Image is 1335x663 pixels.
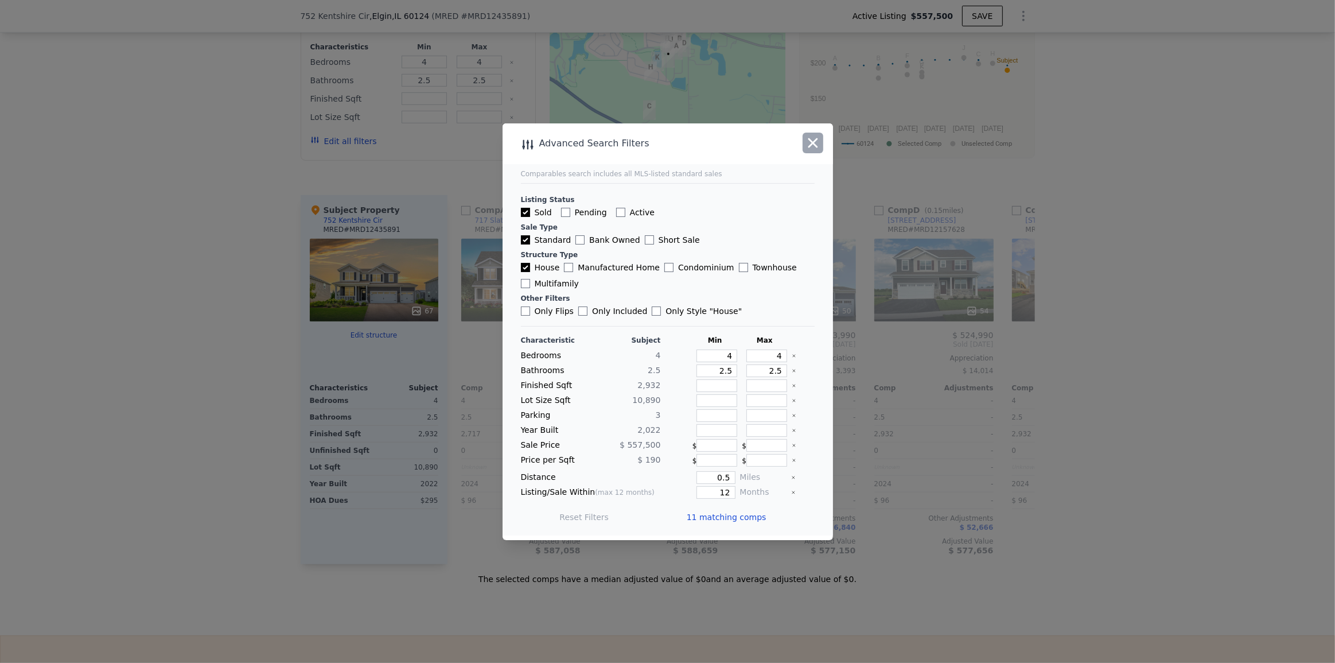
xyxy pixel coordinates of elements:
div: Distance [521,471,661,484]
div: Max [742,336,788,345]
div: Sale Type [521,223,815,232]
button: Clear [791,475,796,480]
label: Only Included [578,305,647,317]
label: Standard [521,234,571,246]
span: (max 12 months) [595,488,655,497]
div: Miles [740,471,787,484]
input: Manufactured Home [564,263,573,272]
button: Clear [792,383,796,388]
label: Townhouse [739,262,797,273]
div: Structure Type [521,250,815,259]
div: Advanced Search Filters [503,135,767,152]
label: Only Style " House " [652,305,742,317]
input: Standard [521,235,530,245]
span: 10,890 [633,396,661,405]
button: Clear [791,490,796,495]
div: Min [692,336,738,345]
input: Sold [521,208,530,217]
button: Clear [792,458,796,463]
div: Listing Status [521,195,815,204]
input: Bank Owned [575,235,585,245]
label: Bank Owned [575,234,640,246]
div: Year Built [521,424,589,437]
div: $ [692,439,738,452]
div: Months [740,486,787,499]
input: Townhouse [739,263,748,272]
span: 11 matching comps [687,511,766,523]
button: Clear [792,428,796,433]
span: 2,022 [637,425,660,435]
button: Reset [559,511,609,523]
span: 2.5 [648,366,660,375]
label: Manufactured Home [564,262,660,273]
input: Condominium [664,263,674,272]
label: Only Flips [521,305,574,317]
div: Bathrooms [521,365,589,377]
input: Multifamily [521,279,530,288]
div: Sale Price [521,439,589,452]
span: 2,932 [637,381,660,390]
button: Clear [792,369,796,373]
div: Bedrooms [521,350,589,362]
input: House [521,263,530,272]
button: Clear [792,354,796,358]
div: Comparables search includes all MLS-listed standard sales [521,169,815,179]
input: Active [616,208,625,217]
input: Short Sale [645,235,654,245]
button: Clear [792,413,796,418]
div: $ [742,439,788,452]
span: 3 [656,410,661,420]
div: $ [742,454,788,467]
label: Pending [561,207,607,218]
div: Characteristic [521,336,589,345]
div: Subject [593,336,661,345]
div: Other Filters [521,294,815,303]
label: Active [616,207,655,218]
label: Sold [521,207,552,218]
div: Price per Sqft [521,454,589,467]
button: Clear [792,398,796,403]
input: Only Included [578,307,587,316]
div: Finished Sqft [521,379,589,392]
span: 4 [656,351,661,360]
div: $ [692,454,738,467]
input: Only Style "House" [652,307,661,316]
button: Clear [792,443,796,448]
span: $ 190 [637,455,660,464]
div: Parking [521,409,589,422]
div: Listing/Sale Within [521,486,661,499]
label: House [521,262,560,273]
span: $ 557,500 [620,440,660,449]
input: Pending [561,208,570,217]
label: Multifamily [521,278,579,289]
label: Short Sale [645,234,700,246]
label: Condominium [664,262,734,273]
input: Only Flips [521,307,530,316]
div: Lot Size Sqft [521,394,589,407]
